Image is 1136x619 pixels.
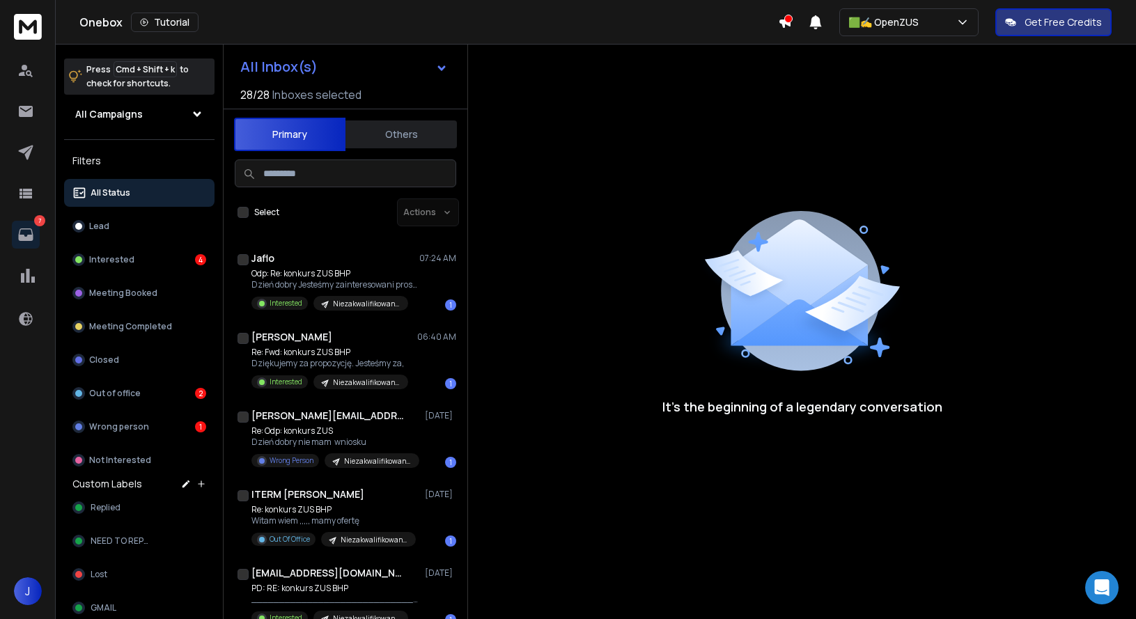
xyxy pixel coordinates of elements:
[79,13,778,32] div: Onebox
[89,254,134,265] p: Interested
[64,100,215,128] button: All Campaigns
[995,8,1112,36] button: Get Free Credits
[64,279,215,307] button: Meeting Booked
[14,577,42,605] button: J
[64,379,215,407] button: Out of office2
[64,246,215,274] button: Interested4
[229,53,459,81] button: All Inbox(s)
[64,346,215,374] button: Closed
[64,313,215,340] button: Meeting Completed
[89,221,109,232] p: Lead
[417,331,456,343] p: 06:40 AM
[240,86,270,103] span: 28 / 28
[89,288,157,299] p: Meeting Booked
[425,410,456,421] p: [DATE]
[251,251,274,265] h1: Jaflo
[251,566,405,580] h1: [EMAIL_ADDRESS][DOMAIN_NAME]
[345,119,457,150] button: Others
[272,86,361,103] h3: Inboxes selected
[1025,15,1102,29] p: Get Free Credits
[91,602,116,613] span: GMAIL
[445,299,456,311] div: 1
[195,388,206,399] div: 2
[270,377,302,387] p: Interested
[251,409,405,423] h1: [PERSON_NAME][EMAIL_ADDRESS][DOMAIN_NAME]
[270,534,310,544] p: Out Of Office
[34,215,45,226] p: 7
[234,118,345,151] button: Primary
[425,567,456,579] p: [DATE]
[131,13,199,32] button: Tutorial
[270,298,302,308] p: Interested
[251,425,419,437] p: Re: Odp: konkurs ZUS
[195,254,206,265] div: 4
[64,413,215,441] button: Wrong person1
[64,212,215,240] button: Lead
[72,477,142,491] h3: Custom Labels
[333,377,400,388] p: Niezakwalifikowani 2025
[251,583,419,594] p: PD: RE: konkurs ZUS BHP
[89,455,151,466] p: Not Interested
[75,107,143,121] h1: All Campaigns
[64,561,215,588] button: Lost
[341,535,407,545] p: Niezakwalifikowani 2025
[89,321,172,332] p: Meeting Completed
[251,268,419,279] p: Odp: Re: konkurs ZUS BHP
[251,487,364,501] h1: ITERM [PERSON_NAME]
[64,151,215,171] h3: Filters
[86,63,189,91] p: Press to check for shortcuts.
[848,15,924,29] p: 🟩✍️ OpenZUS
[91,187,130,198] p: All Status
[64,179,215,207] button: All Status
[662,397,942,416] p: It’s the beginning of a legendary conversation
[251,279,419,290] p: Dzień dobry Jesteśmy zainteresowani proszę
[89,388,141,399] p: Out of office
[240,60,318,74] h1: All Inbox(s)
[251,515,416,526] p: Witam wiem ,,,,, mamy ofertę
[91,569,107,580] span: Lost
[445,457,456,468] div: 1
[254,207,279,218] label: Select
[333,299,400,309] p: Niezakwalifikowani 2025
[64,446,215,474] button: Not Interested
[251,358,408,369] p: Dziękujemy za propozycję. Jesteśmy za,
[251,330,332,344] h1: [PERSON_NAME]
[91,502,120,513] span: Replied
[419,253,456,264] p: 07:24 AM
[91,535,151,547] span: NEED TO REPLY
[114,61,177,77] span: Cmd + Shift + k
[445,535,456,547] div: 1
[344,456,411,467] p: Niezakwalifikowani 2025
[251,347,408,358] p: Re: Fwd: konkurs ZUS BHP
[445,378,456,389] div: 1
[1085,571,1119,604] div: Open Intercom Messenger
[251,437,419,448] p: Dzień dobry nie mam wniosku
[195,421,206,432] div: 1
[251,504,416,515] p: Re: konkurs ZUS BHP
[425,489,456,500] p: [DATE]
[251,594,419,605] p: ________________________________ Od: [EMAIL_ADDRESS][DOMAIN_NAME] Wysłane: [DATE],
[89,354,119,366] p: Closed
[12,221,40,249] a: 7
[64,527,215,555] button: NEED TO REPLY
[64,494,215,522] button: Replied
[89,421,149,432] p: Wrong person
[270,455,313,466] p: Wrong Person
